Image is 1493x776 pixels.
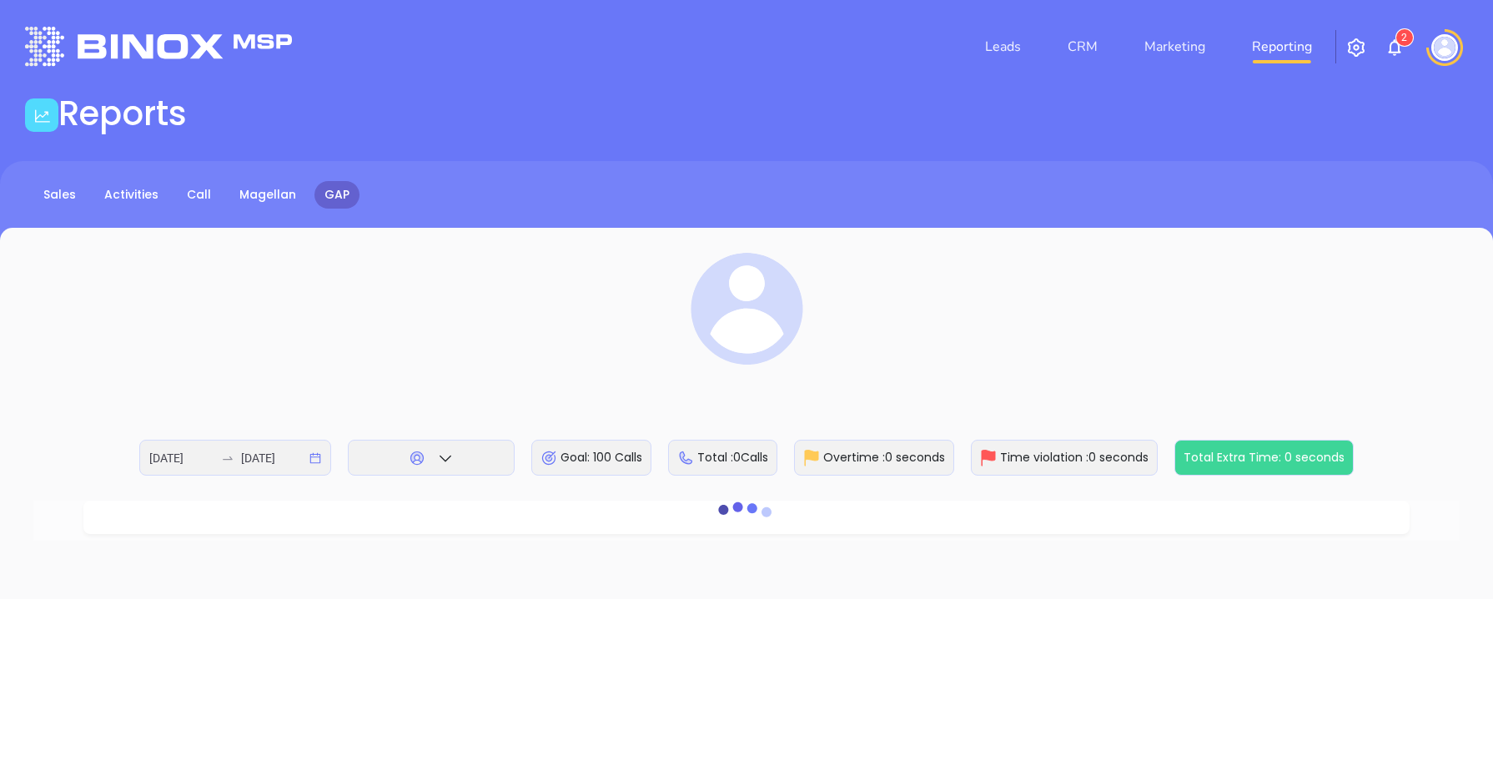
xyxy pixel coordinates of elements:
div: Time violation : 0 seconds [971,440,1158,476]
img: TimeViolation [980,450,997,466]
span: to [221,451,234,465]
a: Leads [978,30,1028,63]
img: iconNotification [1385,38,1405,58]
span: 2 [1401,32,1407,43]
div: Total : 0 Calls [668,440,777,476]
a: Call [177,181,221,209]
img: logo [25,27,292,66]
div: Overtime : 0 seconds [794,440,954,476]
span: swap-right [221,451,234,465]
h1: Reports [58,93,187,134]
a: GAP [314,181,359,209]
a: Magellan [229,181,306,209]
a: CRM [1061,30,1104,63]
input: Start date [149,449,214,467]
div: Goal: 100 Calls [531,440,651,476]
a: Reporting [1245,30,1319,63]
a: Marketing [1138,30,1212,63]
img: iconSetting [1346,38,1366,58]
img: Overtime [803,450,820,466]
input: End date [241,449,306,467]
img: user [1431,34,1458,61]
a: Sales [33,181,86,209]
img: svg%3e [691,253,803,365]
a: Activities [94,181,168,209]
div: Total Extra Time: 0 seconds [1174,440,1354,476]
sup: 2 [1396,29,1413,46]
